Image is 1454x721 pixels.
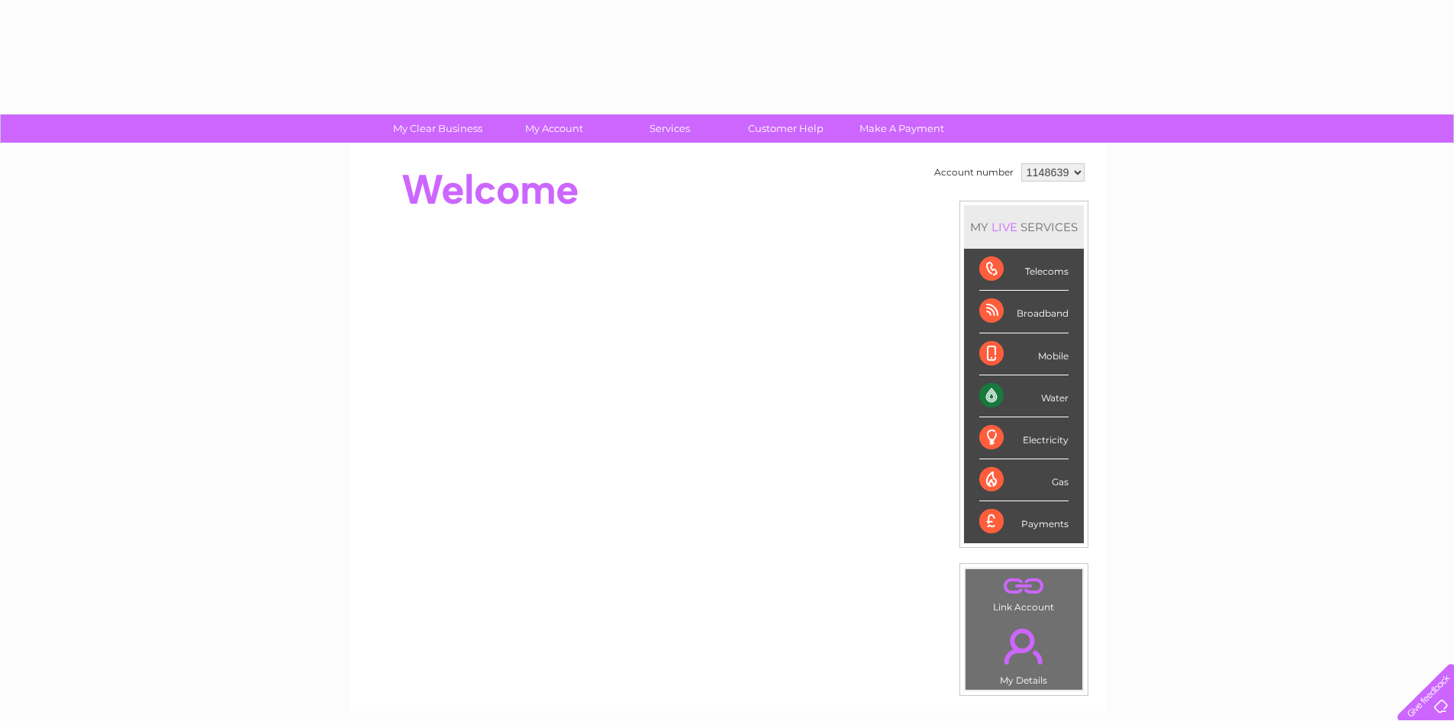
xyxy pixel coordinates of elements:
[965,616,1083,690] td: My Details
[607,114,733,143] a: Services
[375,114,501,143] a: My Clear Business
[491,114,617,143] a: My Account
[839,114,965,143] a: Make A Payment
[988,220,1020,234] div: LIVE
[979,333,1069,375] div: Mobile
[979,375,1069,417] div: Water
[979,459,1069,501] div: Gas
[979,501,1069,542] div: Payments
[930,159,1017,185] td: Account number
[969,573,1078,600] a: .
[965,568,1083,616] td: Link Account
[979,291,1069,333] div: Broadband
[979,249,1069,291] div: Telecoms
[979,417,1069,459] div: Electricity
[969,620,1078,673] a: .
[964,205,1084,249] div: MY SERVICES
[723,114,849,143] a: Customer Help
